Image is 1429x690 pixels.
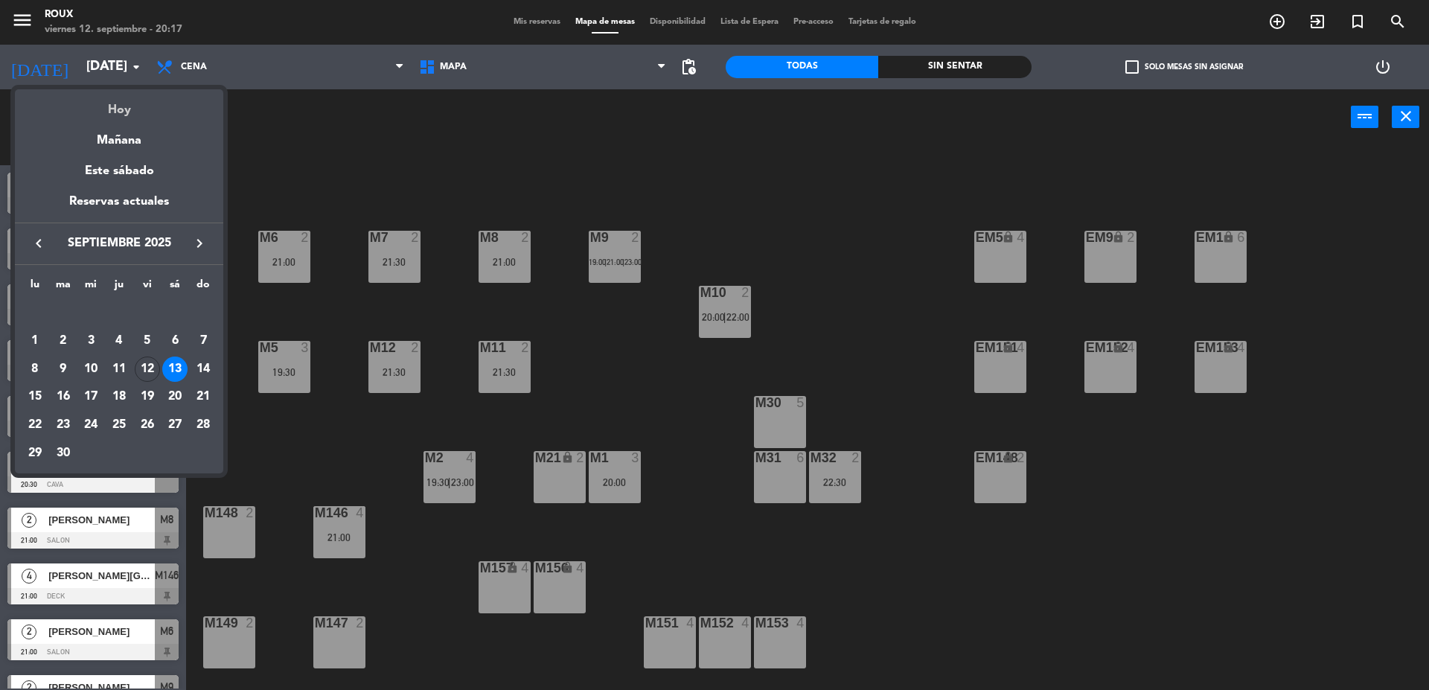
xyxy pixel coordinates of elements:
[15,192,223,223] div: Reservas actuales
[162,383,190,411] td: 20 de septiembre de 2025
[162,384,188,409] div: 20
[133,355,162,383] td: 12 de septiembre de 2025
[21,383,49,411] td: 15 de septiembre de 2025
[191,328,216,354] div: 7
[191,357,216,382] div: 14
[30,234,48,252] i: keyboard_arrow_left
[51,328,76,354] div: 2
[49,276,77,299] th: martes
[51,357,76,382] div: 9
[105,383,133,411] td: 18 de septiembre de 2025
[15,89,223,120] div: Hoy
[15,150,223,192] div: Este sábado
[21,439,49,467] td: 29 de septiembre de 2025
[162,355,190,383] td: 13 de septiembre de 2025
[77,276,105,299] th: miércoles
[78,357,103,382] div: 10
[21,355,49,383] td: 8 de septiembre de 2025
[106,328,132,354] div: 4
[189,383,217,411] td: 21 de septiembre de 2025
[49,411,77,439] td: 23 de septiembre de 2025
[77,327,105,355] td: 3 de septiembre de 2025
[78,412,103,438] div: 24
[105,355,133,383] td: 11 de septiembre de 2025
[135,384,160,409] div: 19
[15,120,223,150] div: Mañana
[106,357,132,382] div: 11
[133,276,162,299] th: viernes
[22,441,48,466] div: 29
[49,355,77,383] td: 9 de septiembre de 2025
[51,441,76,466] div: 30
[22,412,48,438] div: 22
[77,411,105,439] td: 24 de septiembre de 2025
[133,383,162,411] td: 19 de septiembre de 2025
[77,383,105,411] td: 17 de septiembre de 2025
[25,234,52,253] button: keyboard_arrow_left
[162,411,190,439] td: 27 de septiembre de 2025
[191,412,216,438] div: 28
[106,384,132,409] div: 18
[135,328,160,354] div: 5
[22,384,48,409] div: 15
[49,439,77,467] td: 30 de septiembre de 2025
[77,355,105,383] td: 10 de septiembre de 2025
[162,412,188,438] div: 27
[52,234,186,253] span: septiembre 2025
[105,411,133,439] td: 25 de septiembre de 2025
[135,357,160,382] div: 12
[21,298,217,327] td: SEP.
[78,384,103,409] div: 17
[21,411,49,439] td: 22 de septiembre de 2025
[189,411,217,439] td: 28 de septiembre de 2025
[105,276,133,299] th: jueves
[162,357,188,382] div: 13
[51,412,76,438] div: 23
[133,411,162,439] td: 26 de septiembre de 2025
[186,234,213,253] button: keyboard_arrow_right
[162,327,190,355] td: 6 de septiembre de 2025
[22,357,48,382] div: 8
[189,327,217,355] td: 7 de septiembre de 2025
[191,234,208,252] i: keyboard_arrow_right
[135,412,160,438] div: 26
[21,327,49,355] td: 1 de septiembre de 2025
[106,412,132,438] div: 25
[22,328,48,354] div: 1
[162,328,188,354] div: 6
[133,327,162,355] td: 5 de septiembre de 2025
[49,383,77,411] td: 16 de septiembre de 2025
[162,276,190,299] th: sábado
[49,327,77,355] td: 2 de septiembre de 2025
[191,384,216,409] div: 21
[78,328,103,354] div: 3
[21,276,49,299] th: lunes
[189,355,217,383] td: 14 de septiembre de 2025
[189,276,217,299] th: domingo
[105,327,133,355] td: 4 de septiembre de 2025
[51,384,76,409] div: 16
